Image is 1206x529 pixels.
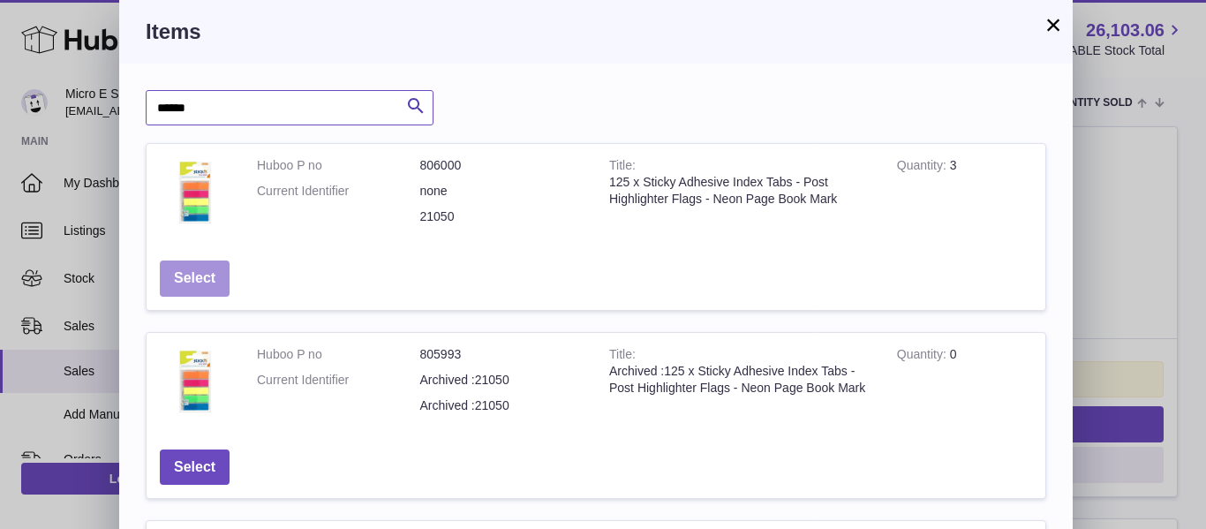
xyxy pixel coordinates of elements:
[257,372,420,389] dt: Current Identifier
[884,333,1045,436] td: 0
[420,157,584,174] dd: 806000
[160,157,230,228] img: 125 x Sticky Adhesive Index Tabs - Post Highlighter Flags - Neon Page Book Mark
[160,346,230,417] img: Archived :125 x Sticky Adhesive Index Tabs - Post Highlighter Flags - Neon Page Book Mark
[257,346,420,363] dt: Huboo P no
[609,363,871,397] div: Archived :125 x Sticky Adhesive Index Tabs - Post Highlighter Flags - Neon Page Book Mark
[884,144,1045,247] td: 3
[420,183,584,200] dd: none
[146,18,1046,46] h3: Items
[160,261,230,297] button: Select
[1043,14,1064,35] button: ×
[609,158,636,177] strong: Title
[257,183,420,200] dt: Current Identifier
[897,347,950,366] strong: Quantity
[609,347,636,366] strong: Title
[420,208,584,225] dd: 21050
[897,158,950,177] strong: Quantity
[609,174,871,208] div: 125 x Sticky Adhesive Index Tabs - Post Highlighter Flags - Neon Page Book Mark
[420,372,584,389] dd: Archived :21050
[420,397,584,414] dd: Archived :21050
[257,157,420,174] dt: Huboo P no
[160,450,230,486] button: Select
[420,346,584,363] dd: 805993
